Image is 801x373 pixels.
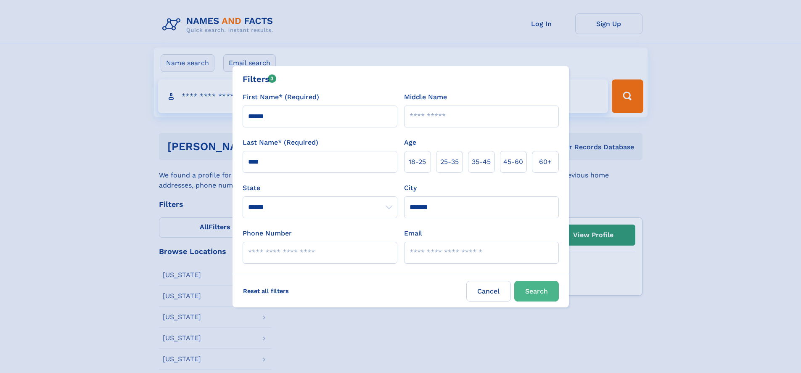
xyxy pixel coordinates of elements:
label: Email [404,228,422,238]
span: 25‑35 [440,157,459,167]
label: Reset all filters [238,281,294,301]
div: Filters [243,73,277,85]
label: Last Name* (Required) [243,138,318,148]
label: Phone Number [243,228,292,238]
label: Age [404,138,416,148]
label: City [404,183,417,193]
label: First Name* (Required) [243,92,319,102]
label: Middle Name [404,92,447,102]
label: State [243,183,397,193]
span: 35‑45 [472,157,491,167]
label: Cancel [466,281,511,302]
button: Search [514,281,559,302]
span: 45‑60 [503,157,523,167]
span: 60+ [539,157,552,167]
span: 18‑25 [409,157,426,167]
